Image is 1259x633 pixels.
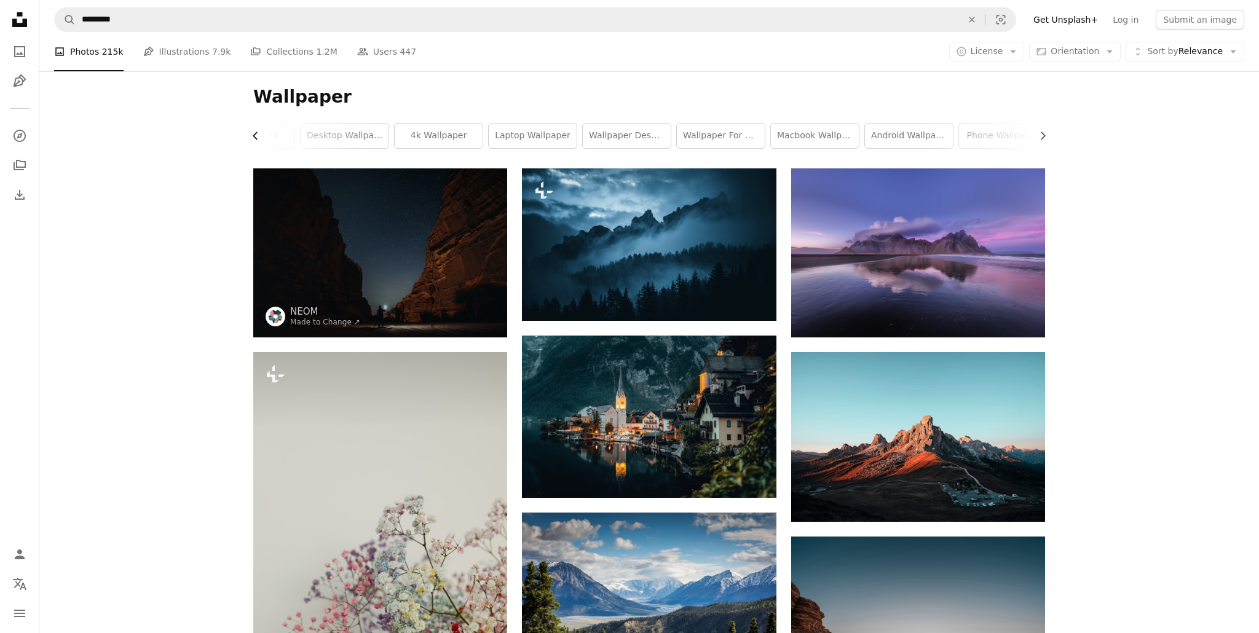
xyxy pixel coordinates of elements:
[143,32,231,71] a: Illustrations 7.9k
[7,542,32,567] a: Log in / Sign up
[958,8,985,31] button: Clear
[253,168,507,337] img: a person standing in the middle of a canyon at night
[212,45,231,58] span: 7.9k
[791,247,1045,258] a: photo of mountain
[253,86,1045,108] h1: Wallpaper
[959,124,1047,148] a: phone wallpaper
[971,46,1003,56] span: License
[677,124,765,148] a: wallpaper for mobile
[1026,10,1105,29] a: Get Unsplash+
[250,32,337,71] a: Collections 1.2M
[357,32,416,71] a: Users 447
[7,183,32,207] a: Download History
[583,124,671,148] a: wallpaper desktop
[55,8,76,31] button: Search Unsplash
[7,7,32,34] a: Home — Unsplash
[7,69,32,93] a: Illustrations
[290,318,360,326] a: Made to Change ↗
[791,431,1045,442] a: brown rock formation under blue sky
[949,42,1025,61] button: License
[1029,42,1121,61] button: Orientation
[791,352,1045,521] img: brown rock formation under blue sky
[522,411,776,422] a: houses near lake
[395,124,483,148] a: 4k wallpaper
[522,592,776,603] a: green mountain across body of water
[986,8,1016,31] button: Visual search
[1126,42,1244,61] button: Sort byRelevance
[865,124,953,148] a: android wallpaper
[316,45,337,58] span: 1.2M
[771,124,859,148] a: macbook wallpaper
[522,168,776,321] img: a mountain range covered in fog and clouds
[522,238,776,250] a: a mountain range covered in fog and clouds
[489,124,577,148] a: laptop wallpaper
[54,7,1016,32] form: Find visuals sitewide
[7,153,32,178] a: Collections
[1147,45,1223,58] span: Relevance
[290,305,360,318] a: NEOM
[253,537,507,548] a: a vase filled with flowers on top of a table
[791,615,1045,626] a: a man sitting on a rock in the desert
[1051,46,1099,56] span: Orientation
[253,247,507,258] a: a person standing in the middle of a canyon at night
[1105,10,1146,29] a: Log in
[7,601,32,626] button: Menu
[522,336,776,498] img: houses near lake
[791,168,1045,337] img: photo of mountain
[266,307,285,326] img: Go to NEOM's profile
[7,124,32,148] a: Explore
[7,39,32,64] a: Photos
[400,45,416,58] span: 447
[1156,10,1244,29] button: Submit an image
[253,124,267,148] button: scroll list to the left
[7,572,32,596] button: Language
[301,124,389,148] a: desktop wallpaper
[1147,46,1178,56] span: Sort by
[1032,124,1045,148] button: scroll list to the right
